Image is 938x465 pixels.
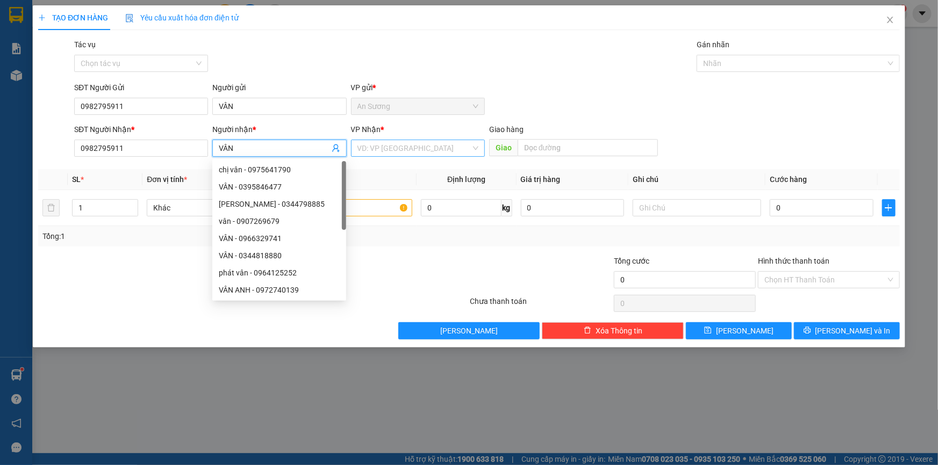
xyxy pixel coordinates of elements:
[542,322,684,339] button: deleteXóa Thông tin
[38,14,46,21] span: plus
[489,139,518,156] span: Giao
[212,230,346,247] div: VÂN - 0966329741
[212,213,346,230] div: vân - 0907269679
[284,199,412,216] input: VD: Bàn, Ghế
[804,326,811,335] span: printer
[815,325,891,337] span: [PERSON_NAME] và In
[219,267,340,279] div: phát vân - 0964125252
[212,281,346,299] div: VÂN ANH - 0972740139
[9,76,189,89] div: Tên hàng: 1 MÓN ( : 1 )
[584,326,591,335] span: delete
[212,247,346,264] div: VÂN - 0344818880
[398,322,540,339] button: [PERSON_NAME]
[9,10,26,21] span: Gửi:
[74,40,96,49] label: Tác vụ
[518,139,658,156] input: Dọc đường
[103,9,189,22] div: VP Bàu Cỏ
[447,175,485,184] span: Định lượng
[614,257,649,265] span: Tổng cước
[9,22,95,35] div: LAN
[883,204,895,212] span: plus
[704,326,712,335] span: save
[882,199,896,216] button: plus
[212,123,346,135] div: Người nhận
[110,75,125,90] span: SL
[633,199,761,216] input: Ghi Chú
[212,161,346,178] div: chị vân - 0975641790
[351,125,381,134] span: VP Nhận
[219,164,340,176] div: chị vân - 0975641790
[38,13,108,22] span: TẠO ĐƠN HÀNG
[351,82,485,93] div: VP gửi
[9,9,95,22] div: An Sương
[357,98,478,114] span: An Sương
[521,199,625,216] input: 0
[212,178,346,195] div: VÂN - 0395846477
[875,5,905,35] button: Close
[686,322,792,339] button: save[PERSON_NAME]
[770,175,807,184] span: Cước hàng
[125,13,239,22] span: Yêu cầu xuất hóa đơn điện tử
[886,16,894,24] span: close
[332,144,340,152] span: user-add
[8,57,25,69] span: CR :
[596,325,642,337] span: Xóa Thông tin
[697,40,729,49] label: Gán nhãn
[219,181,340,193] div: VÂN - 0395846477
[219,233,340,244] div: VÂN - 0966329741
[8,56,97,69] div: 30.000
[74,123,208,135] div: SĐT Người Nhận
[219,250,340,261] div: VÂN - 0344818880
[469,295,613,314] div: Chưa thanh toán
[103,22,189,35] div: GIÀU
[42,230,362,242] div: Tổng: 1
[716,325,774,337] span: [PERSON_NAME]
[9,35,95,50] div: 0987494040
[489,125,524,134] span: Giao hàng
[794,322,900,339] button: printer[PERSON_NAME] và In
[758,257,829,265] label: Hình thức thanh toán
[212,264,346,281] div: phát vân - 0964125252
[72,175,81,184] span: SL
[42,199,60,216] button: delete
[440,325,498,337] span: [PERSON_NAME]
[103,10,128,21] span: Nhận:
[219,198,340,210] div: [PERSON_NAME] - 0344798885
[103,35,189,50] div: 0987780954
[219,215,340,227] div: vân - 0907269679
[521,175,561,184] span: Giá trị hàng
[125,14,134,23] img: icon
[212,82,346,93] div: Người gửi
[153,200,269,216] span: Khác
[212,195,346,213] div: khánh vân - 0344798885
[147,175,187,184] span: Đơn vị tính
[219,284,340,296] div: VÂN ANH - 0972740139
[74,82,208,93] div: SĐT Người Gửi
[628,169,765,190] th: Ghi chú
[502,199,512,216] span: kg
